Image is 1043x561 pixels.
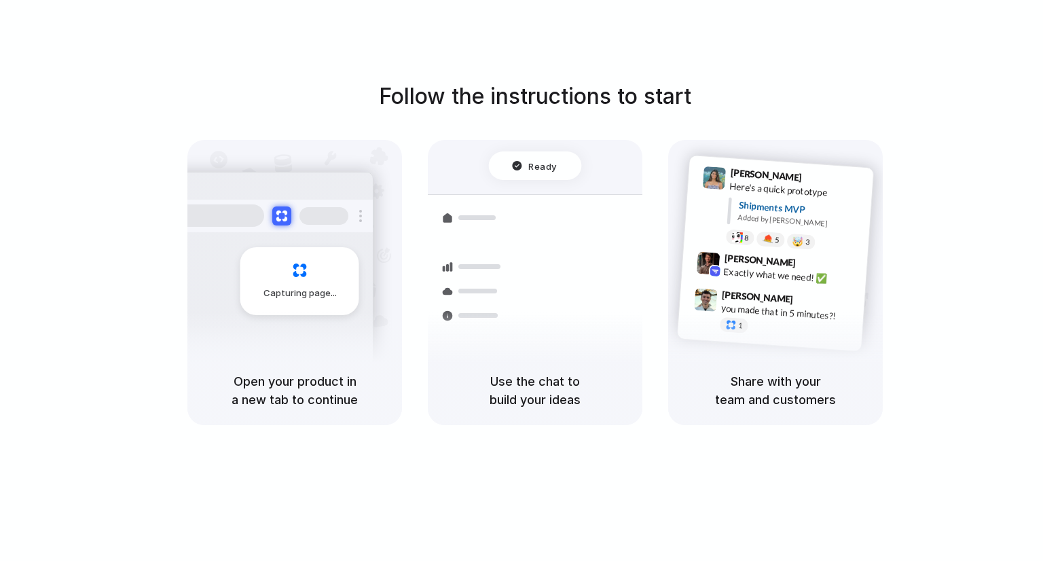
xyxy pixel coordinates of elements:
[444,372,626,409] h5: Use the chat to build your ideas
[744,234,749,241] span: 8
[529,159,557,173] span: Ready
[684,372,866,409] h5: Share with your team and customers
[738,322,743,329] span: 1
[204,372,386,409] h5: Open your product in a new tab to continue
[724,250,796,270] span: [PERSON_NAME]
[722,287,794,306] span: [PERSON_NAME]
[730,165,802,185] span: [PERSON_NAME]
[729,179,865,202] div: Here's a quick prototype
[800,257,828,273] span: 9:42 AM
[263,287,339,300] span: Capturing page
[738,198,864,220] div: Shipments MVP
[805,238,810,246] span: 3
[775,236,780,243] span: 5
[797,293,825,310] span: 9:47 AM
[720,301,856,324] div: you made that in 5 minutes?!
[806,171,834,187] span: 9:41 AM
[379,80,691,113] h1: Follow the instructions to start
[792,236,804,247] div: 🤯
[737,212,862,232] div: Added by [PERSON_NAME]
[723,264,859,287] div: Exactly what we need! ✅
